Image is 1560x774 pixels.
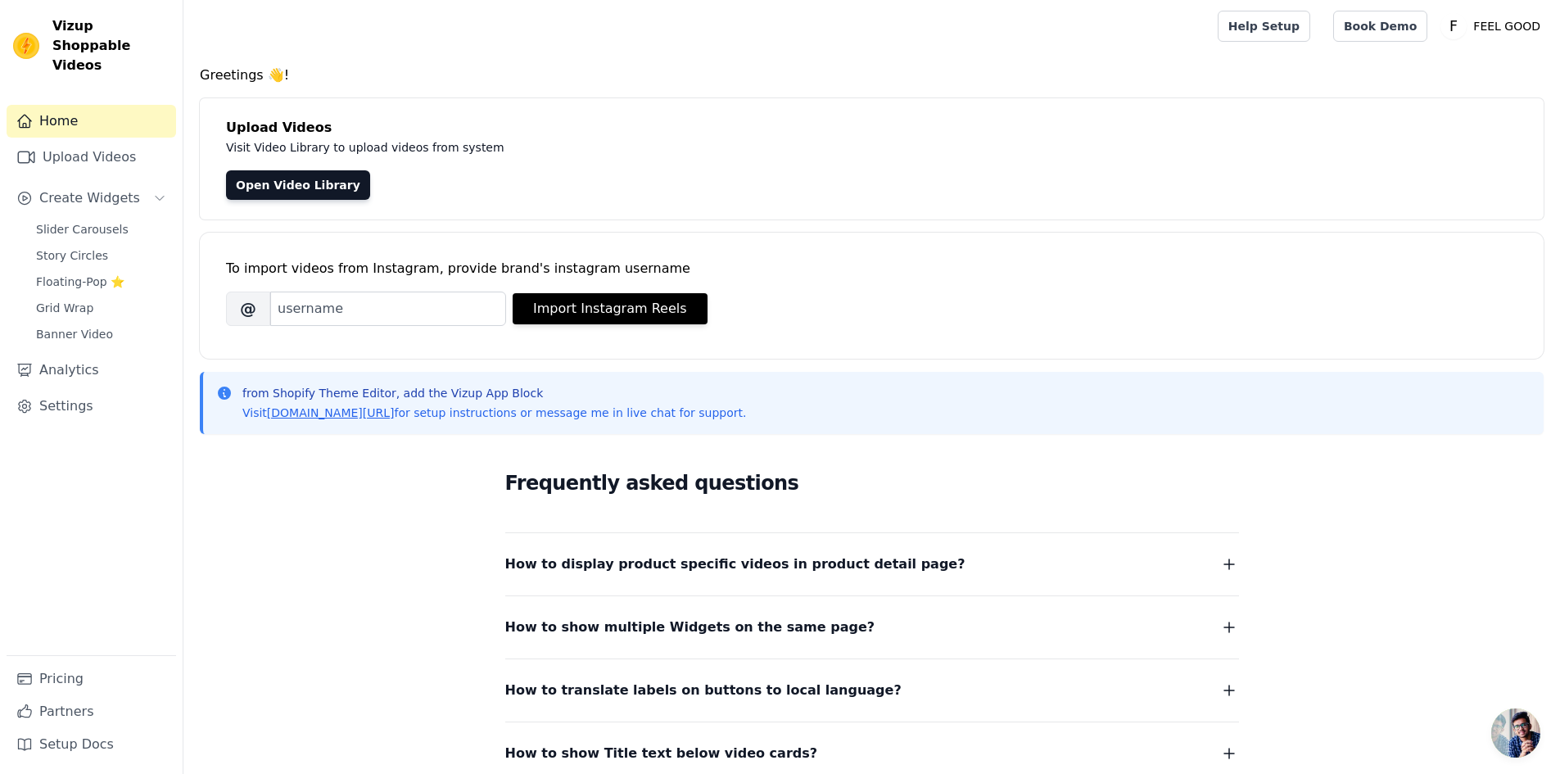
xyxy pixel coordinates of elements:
[26,270,176,293] a: Floating-Pop ⭐
[270,292,506,326] input: username
[36,247,108,264] span: Story Circles
[36,326,113,342] span: Banner Video
[505,467,1239,500] h2: Frequently asked questions
[226,118,1517,138] h4: Upload Videos
[505,742,818,765] span: How to show Title text below video cards?
[1333,11,1427,42] a: Book Demo
[7,182,176,215] button: Create Widgets
[7,728,176,761] a: Setup Docs
[7,105,176,138] a: Home
[26,244,176,267] a: Story Circles
[242,385,746,401] p: from Shopify Theme Editor, add the Vizup App Block
[505,616,1239,639] button: How to show multiple Widgets on the same page?
[505,553,965,576] span: How to display product specific videos in product detail page?
[267,406,395,419] a: [DOMAIN_NAME][URL]
[226,170,370,200] a: Open Video Library
[13,33,39,59] img: Vizup
[26,323,176,346] a: Banner Video
[1440,11,1547,41] button: F FEEL GOOD
[1467,11,1547,41] p: FEEL GOOD
[226,292,270,326] span: @
[1218,11,1310,42] a: Help Setup
[200,66,1544,85] h4: Greetings 👋!
[36,274,124,290] span: Floating-Pop ⭐
[36,300,93,316] span: Grid Wrap
[39,188,140,208] span: Create Widgets
[226,259,1517,278] div: To import videos from Instagram, provide brand's instagram username
[505,742,1239,765] button: How to show Title text below video cards?
[7,354,176,387] a: Analytics
[226,138,960,157] p: Visit Video Library to upload videos from system
[505,679,1239,702] button: How to translate labels on buttons to local language?
[7,141,176,174] a: Upload Videos
[1449,18,1458,34] text: F
[505,553,1239,576] button: How to display product specific videos in product detail page?
[505,616,875,639] span: How to show multiple Widgets on the same page?
[242,405,746,421] p: Visit for setup instructions or message me in live chat for support.
[26,218,176,241] a: Slider Carousels
[1491,708,1540,758] div: Open chat
[513,293,708,324] button: Import Instagram Reels
[7,663,176,695] a: Pricing
[26,296,176,319] a: Grid Wrap
[36,221,129,238] span: Slider Carousels
[52,16,170,75] span: Vizup Shoppable Videos
[7,390,176,423] a: Settings
[7,695,176,728] a: Partners
[505,679,902,702] span: How to translate labels on buttons to local language?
